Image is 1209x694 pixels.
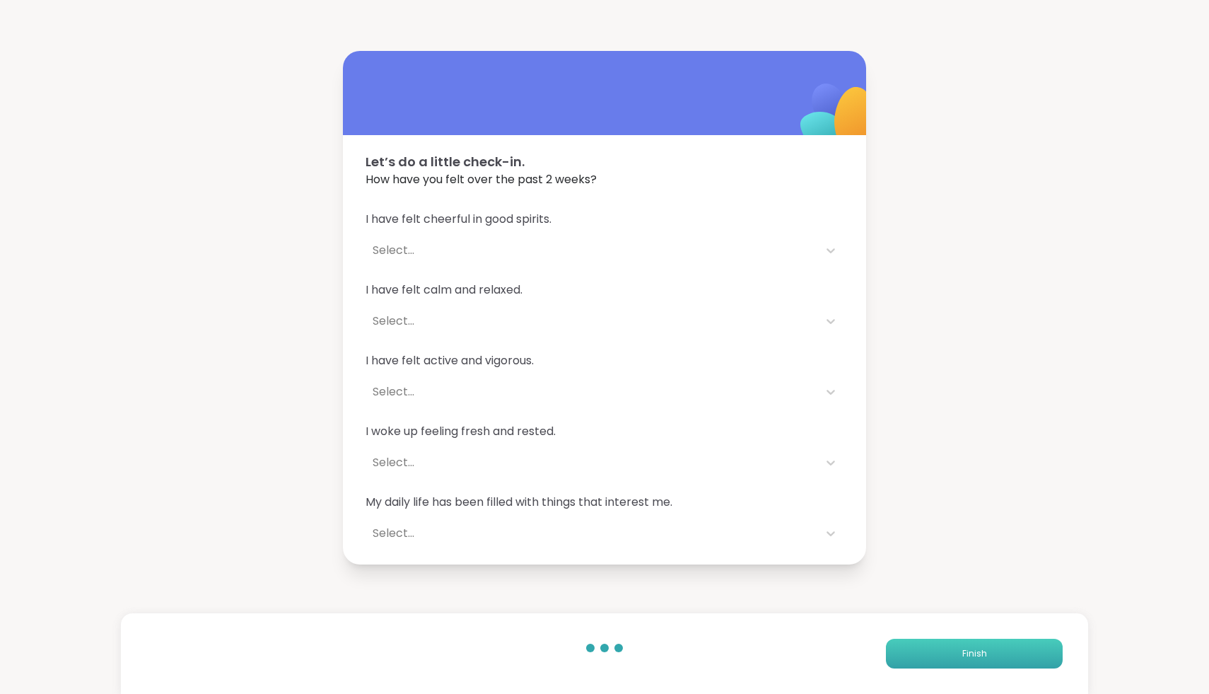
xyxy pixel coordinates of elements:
span: How have you felt over the past 2 weeks? [366,171,843,188]
div: Select... [373,313,811,330]
span: I woke up feeling fresh and rested. [366,423,843,440]
span: I have felt calm and relaxed. [366,282,843,299]
span: Let’s do a little check-in. [366,152,843,171]
span: I have felt cheerful in good spirits. [366,211,843,228]
button: Finish [886,639,1063,669]
div: Select... [373,242,811,259]
img: ShareWell Logomark [767,47,908,187]
span: My daily life has been filled with things that interest me. [366,494,843,511]
div: Select... [373,383,811,400]
div: Select... [373,454,811,471]
div: Select... [373,525,811,542]
span: Finish [962,647,987,660]
span: I have felt active and vigorous. [366,352,843,369]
